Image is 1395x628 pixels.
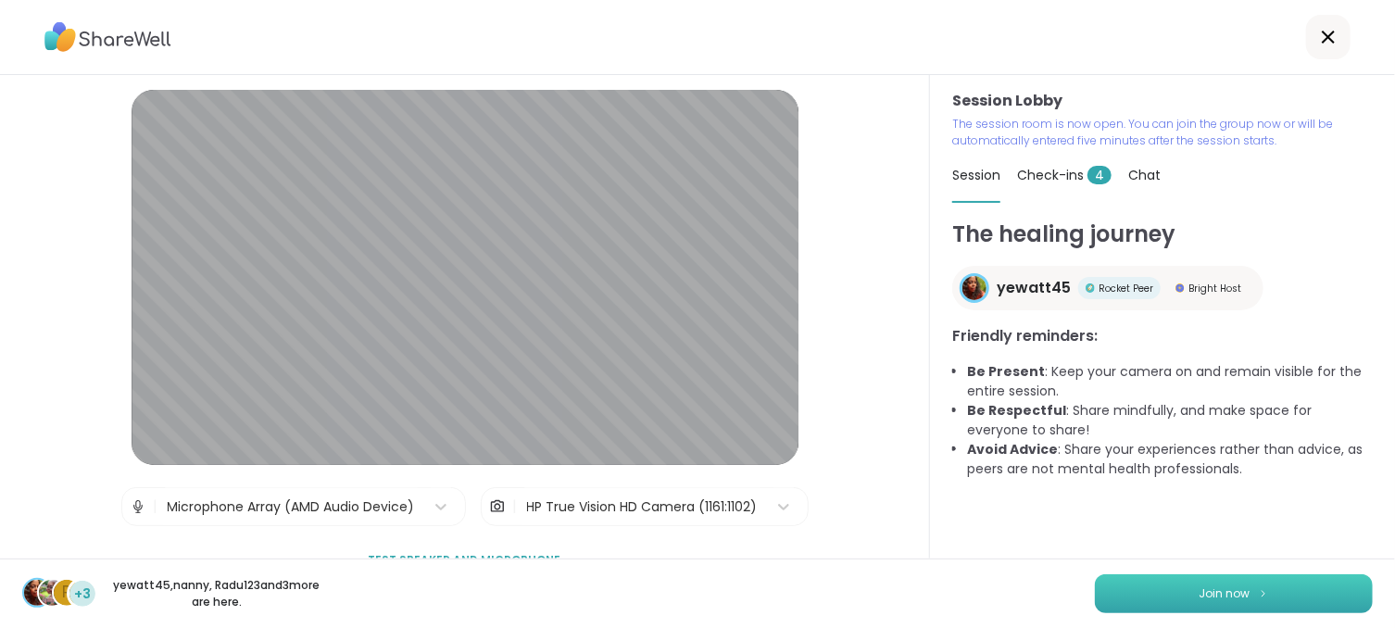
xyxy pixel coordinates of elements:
img: nanny [39,580,65,606]
span: Chat [1128,166,1161,184]
b: Be Respectful [967,401,1066,420]
img: Rocket Peer [1086,283,1095,293]
p: yewatt45 , nanny , Radu123 and 3 more are here. [113,577,320,610]
span: Bright Host [1188,282,1241,295]
a: yewatt45yewatt45Rocket PeerRocket PeerBright HostBright Host [952,266,1263,310]
span: Check-ins [1017,166,1112,184]
span: Join now [1200,585,1250,602]
span: Test speaker and microphone [369,552,561,569]
span: 4 [1087,166,1112,184]
div: HP True Vision HD Camera (1161:1102) [527,497,758,517]
span: Session [952,166,1000,184]
li: : Share your experiences rather than advice, as peers are not mental health professionals. [967,440,1373,479]
h1: The healing journey [952,218,1373,251]
span: | [513,488,518,525]
img: Bright Host [1175,283,1185,293]
img: yewatt45 [962,276,987,300]
button: Test speaker and microphone [361,541,569,580]
img: Microphone [130,488,146,525]
img: Camera [489,488,506,525]
img: ShareWell Logomark [1258,588,1269,598]
li: : Share mindfully, and make space for everyone to share! [967,401,1373,440]
b: Avoid Advice [967,440,1058,458]
div: Microphone Array (AMD Audio Device) [168,497,415,517]
img: ShareWell Logo [44,16,171,58]
p: The session room is now open. You can join the group now or will be automatically entered five mi... [952,116,1373,149]
span: R [62,581,71,605]
b: Be Present [967,362,1045,381]
h3: Friendly reminders: [952,325,1373,347]
img: yewatt45 [24,580,50,606]
span: yewatt45 [997,277,1071,299]
span: | [154,488,158,525]
h3: Session Lobby [952,90,1373,112]
span: +3 [74,584,91,604]
button: Join now [1095,574,1373,613]
li: : Keep your camera on and remain visible for the entire session. [967,362,1373,401]
span: Rocket Peer [1099,282,1153,295]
